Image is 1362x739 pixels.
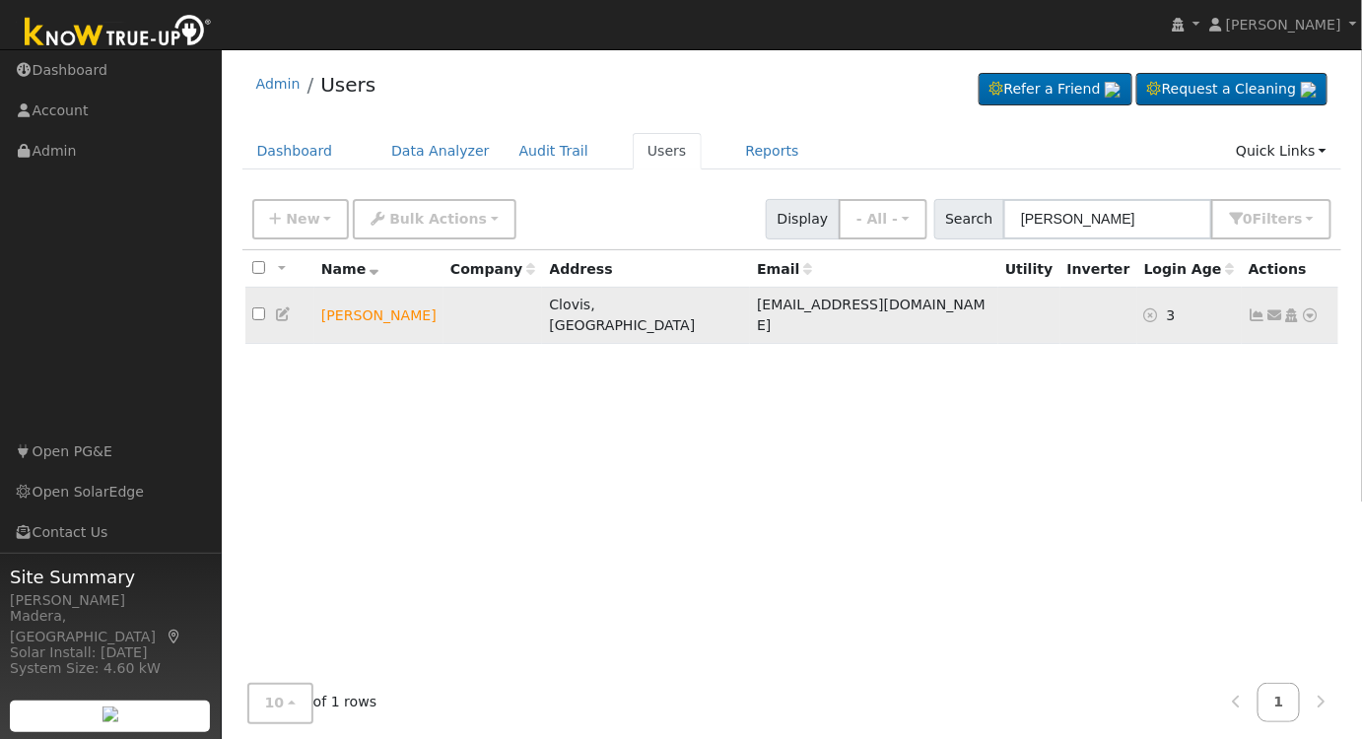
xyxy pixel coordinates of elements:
a: Reports [731,133,814,169]
a: No login access [1144,307,1167,323]
a: Refer a Friend [979,73,1132,106]
a: Map [166,629,183,644]
button: 0Filters [1211,199,1331,239]
a: Login As [1283,307,1301,323]
a: Audit Trail [505,133,603,169]
a: Users [320,73,375,97]
a: Dashboard [242,133,348,169]
span: s [1294,211,1302,227]
span: Filter [1253,211,1303,227]
a: Data Analyzer [376,133,505,169]
button: Bulk Actions [353,199,515,239]
a: Quick Links [1221,133,1341,169]
button: - All - [839,199,927,239]
div: [PERSON_NAME] [10,590,211,611]
a: Request a Cleaning [1136,73,1328,106]
a: 1 [1258,684,1301,722]
img: retrieve [1105,82,1121,98]
img: retrieve [1301,82,1317,98]
span: 09/15/2025 8:02:23 AM [1167,307,1176,323]
div: Inverter [1067,259,1130,280]
td: Lead [314,288,443,344]
span: Company name [450,261,535,277]
span: 10 [265,696,285,711]
a: Edit User [275,306,293,322]
span: Site Summary [10,564,211,590]
div: Solar Install: [DATE] [10,642,211,663]
span: Search [934,199,1004,239]
input: Search [1003,199,1212,239]
span: [EMAIL_ADDRESS][DOMAIN_NAME] [757,297,986,333]
a: Not connected [1249,307,1266,323]
button: New [252,199,350,239]
span: New [286,211,319,227]
span: [PERSON_NAME] [1226,17,1341,33]
div: System Size: 4.60 kW [10,658,211,679]
span: Name [321,261,379,277]
span: Bulk Actions [389,211,487,227]
img: retrieve [102,706,118,722]
a: ronmagmel@gmail.com [1266,305,1284,326]
img: Know True-Up [15,11,222,55]
span: Days since last login [1144,261,1235,277]
td: Clovis, [GEOGRAPHIC_DATA] [542,288,750,344]
a: Admin [256,76,301,92]
div: Madera, [GEOGRAPHIC_DATA] [10,606,211,647]
span: of 1 rows [247,684,377,724]
div: Address [550,259,744,280]
button: 10 [247,684,313,724]
a: Users [633,133,702,169]
a: Other actions [1302,305,1320,326]
div: Actions [1249,259,1331,280]
div: Utility [1005,259,1054,280]
span: Display [766,199,840,239]
span: Email [757,261,812,277]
